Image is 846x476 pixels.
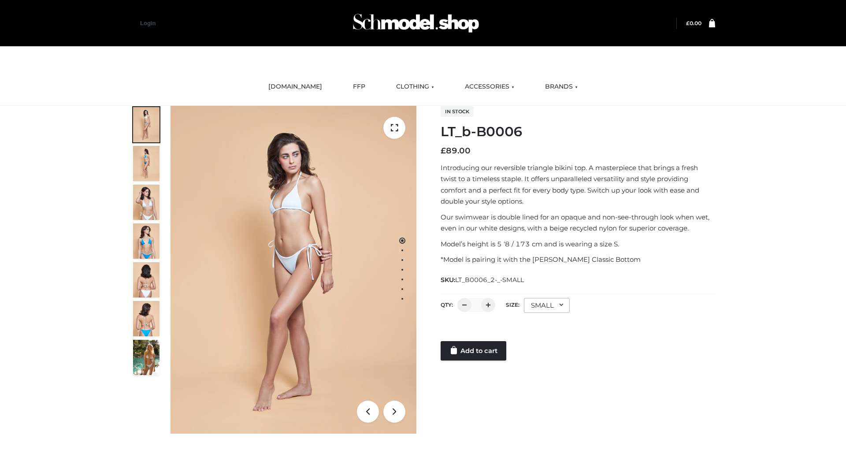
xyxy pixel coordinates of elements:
[171,106,416,434] img: ArielClassicBikiniTop_CloudNine_AzureSky_OW114ECO_1
[441,106,474,117] span: In stock
[350,6,482,41] img: Schmodel Admin 964
[441,275,525,285] span: SKU:
[441,146,446,156] span: £
[133,262,160,297] img: ArielClassicBikiniTop_CloudNine_AzureSky_OW114ECO_7-scaled.jpg
[441,238,715,250] p: Model’s height is 5 ‘8 / 173 cm and is wearing a size S.
[133,301,160,336] img: ArielClassicBikiniTop_CloudNine_AzureSky_OW114ECO_8-scaled.jpg
[441,341,506,361] a: Add to cart
[455,276,524,284] span: LT_B0006_2-_-SMALL
[686,20,701,26] bdi: 0.00
[262,77,329,97] a: [DOMAIN_NAME]
[133,185,160,220] img: ArielClassicBikiniTop_CloudNine_AzureSky_OW114ECO_3-scaled.jpg
[686,20,701,26] a: £0.00
[133,223,160,259] img: ArielClassicBikiniTop_CloudNine_AzureSky_OW114ECO_4-scaled.jpg
[346,77,372,97] a: FFP
[441,301,453,308] label: QTY:
[441,212,715,234] p: Our swimwear is double lined for an opaque and non-see-through look when wet, even in our white d...
[441,162,715,207] p: Introducing our reversible triangle bikini top. A masterpiece that brings a fresh twist to a time...
[441,146,471,156] bdi: 89.00
[133,340,160,375] img: Arieltop_CloudNine_AzureSky2.jpg
[133,146,160,181] img: ArielClassicBikiniTop_CloudNine_AzureSky_OW114ECO_2-scaled.jpg
[390,77,441,97] a: CLOTHING
[458,77,521,97] a: ACCESSORIES
[524,298,570,313] div: SMALL
[140,20,156,26] a: Login
[441,254,715,265] p: *Model is pairing it with the [PERSON_NAME] Classic Bottom
[686,20,690,26] span: £
[133,107,160,142] img: ArielClassicBikiniTop_CloudNine_AzureSky_OW114ECO_1-scaled.jpg
[441,124,715,140] h1: LT_b-B0006
[538,77,584,97] a: BRANDS
[506,301,519,308] label: Size:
